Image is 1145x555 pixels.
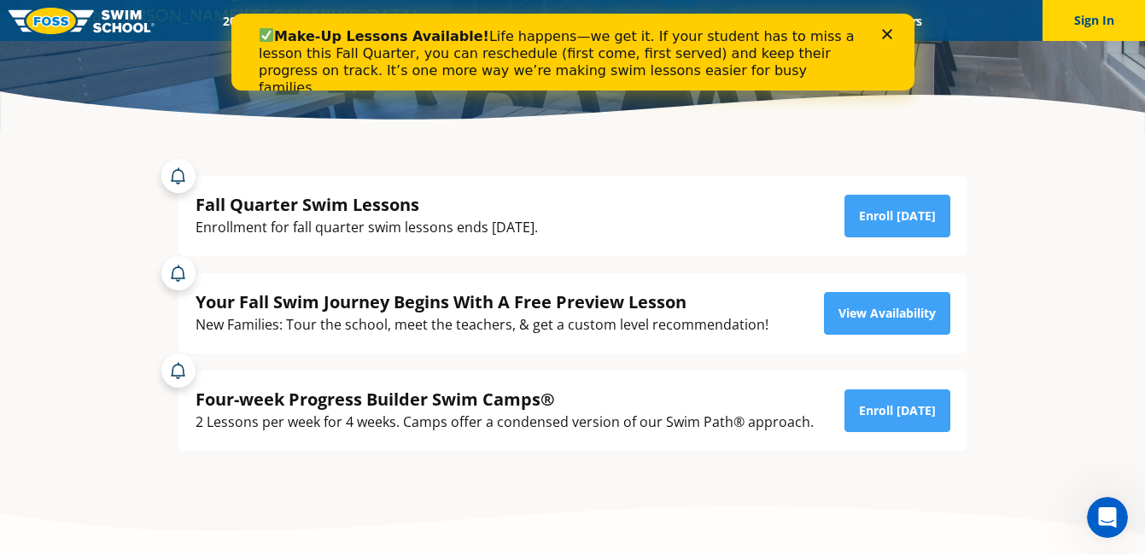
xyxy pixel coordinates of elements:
[1087,497,1128,538] iframe: Intercom live chat
[824,292,950,335] a: View Availability
[844,195,950,237] a: Enroll [DATE]
[231,14,914,91] iframe: Intercom live chat banner
[844,389,950,432] a: Enroll [DATE]
[387,13,536,29] a: Swim Path® Program
[27,15,258,31] b: Make-Up Lessons Available!
[208,13,315,29] a: 2025 Calendar
[196,388,814,411] div: Four-week Progress Builder Swim Camps®
[866,13,937,29] a: Careers
[632,13,813,29] a: Swim Like [PERSON_NAME]
[196,193,538,216] div: Fall Quarter Swim Lessons
[196,411,814,434] div: 2 Lessons per week for 4 weeks. Camps offer a condensed version of our Swim Path® approach.
[196,290,768,313] div: Your Fall Swim Journey Begins With A Free Preview Lesson
[9,8,155,34] img: FOSS Swim School Logo
[27,12,628,83] div: Life happens—we get it. If your student has to miss a lesson this Fall Quarter, you can reschedul...
[812,13,866,29] a: Blog
[196,216,538,239] div: Enrollment for fall quarter swim lessons ends [DATE].
[536,13,632,29] a: About FOSS
[315,13,387,29] a: Schools
[196,313,768,336] div: New Families: Tour the school, meet the teachers, & get a custom level recommendation!
[651,15,668,26] div: Close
